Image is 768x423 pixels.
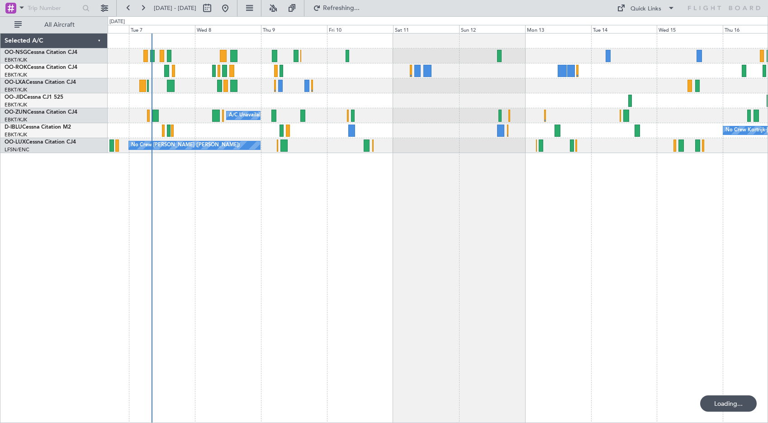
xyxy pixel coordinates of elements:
[309,1,363,15] button: Refreshing...
[5,65,77,70] a: OO-ROKCessna Citation CJ4
[154,4,196,12] span: [DATE] - [DATE]
[131,139,240,152] div: No Crew [PERSON_NAME] ([PERSON_NAME])
[5,50,27,55] span: OO-NSG
[591,25,657,33] div: Tue 14
[5,146,29,153] a: LFSN/ENC
[5,87,27,93] a: EBKT/KJK
[327,25,393,33] div: Fri 10
[10,18,98,32] button: All Aircraft
[129,25,195,33] div: Tue 7
[5,110,77,115] a: OO-ZUNCessna Citation CJ4
[5,50,77,55] a: OO-NSGCessna Citation CJ4
[459,25,525,33] div: Sun 12
[5,101,27,108] a: EBKT/KJK
[5,116,27,123] a: EBKT/KJK
[657,25,723,33] div: Wed 15
[261,25,327,33] div: Thu 9
[28,1,80,15] input: Trip Number
[229,109,373,122] div: A/C Unavailable [GEOGRAPHIC_DATA]-[GEOGRAPHIC_DATA]
[525,25,591,33] div: Mon 13
[5,72,27,78] a: EBKT/KJK
[195,25,261,33] div: Wed 8
[5,139,76,145] a: OO-LUXCessna Citation CJ4
[700,395,757,412] div: Loading...
[24,22,95,28] span: All Aircraft
[5,57,27,63] a: EBKT/KJK
[5,125,71,130] a: D-IBLUCessna Citation M2
[5,125,22,130] span: D-IBLU
[5,95,24,100] span: OO-JID
[5,131,27,138] a: EBKT/KJK
[393,25,459,33] div: Sat 11
[5,80,26,85] span: OO-LXA
[5,110,27,115] span: OO-ZUN
[612,1,679,15] button: Quick Links
[631,5,661,14] div: Quick Links
[322,5,360,11] span: Refreshing...
[5,95,63,100] a: OO-JIDCessna CJ1 525
[5,80,76,85] a: OO-LXACessna Citation CJ4
[5,139,26,145] span: OO-LUX
[109,18,125,26] div: [DATE]
[5,65,27,70] span: OO-ROK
